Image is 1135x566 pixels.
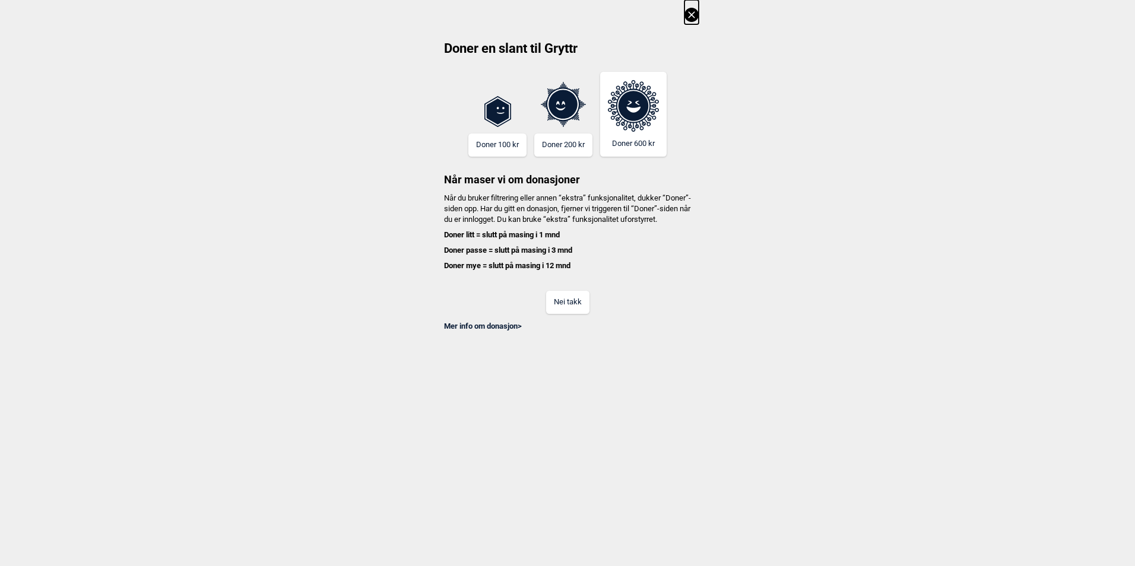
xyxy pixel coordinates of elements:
[436,193,699,272] h4: Når du bruker filtrering eller annen “ekstra” funksjonalitet, dukker “Doner”-siden opp. Har du gi...
[436,157,699,187] h3: Når maser vi om donasjoner
[546,291,589,314] button: Nei takk
[444,322,522,330] a: Mer info om donasjon>
[534,133,592,157] button: Doner 200 kr
[444,246,572,255] b: Doner passe = slutt på masing i 3 mnd
[444,230,560,239] b: Doner litt = slutt på masing i 1 mnd
[436,40,699,66] h2: Doner en slant til Gryttr
[444,261,570,270] b: Doner mye = slutt på masing i 12 mnd
[600,72,667,157] button: Doner 600 kr
[468,133,527,157] button: Doner 100 kr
